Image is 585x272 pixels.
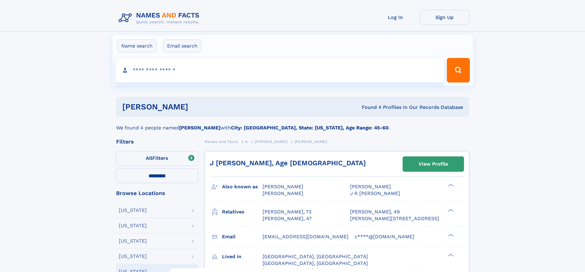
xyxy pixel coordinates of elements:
[447,183,454,187] div: ❯
[245,140,248,144] span: A
[146,155,152,161] span: All
[447,233,454,237] div: ❯
[263,234,349,239] span: [EMAIL_ADDRESS][DOMAIN_NAME]
[263,184,303,190] span: [PERSON_NAME]
[179,125,220,131] b: [PERSON_NAME]
[447,253,454,257] div: ❯
[350,184,391,190] span: [PERSON_NAME]
[263,254,368,259] span: [GEOGRAPHIC_DATA], [GEOGRAPHIC_DATA]
[263,260,368,266] span: [GEOGRAPHIC_DATA], [GEOGRAPHIC_DATA]
[116,10,205,26] img: Logo Names and Facts
[350,215,439,222] a: [PERSON_NAME][STREET_ADDRESS]
[116,139,198,144] div: Filters
[116,117,469,132] div: We found 4 people named with .
[163,40,201,52] label: Email search
[115,58,444,82] input: search input
[119,208,147,213] div: [US_STATE]
[350,209,400,215] a: [PERSON_NAME], 49
[205,138,238,145] a: Names and Facts
[119,239,147,243] div: [US_STATE]
[231,125,388,131] b: City: [GEOGRAPHIC_DATA], State: [US_STATE], Age Range: 45-60
[263,209,311,215] a: [PERSON_NAME], 73
[447,208,454,212] div: ❯
[222,232,263,242] h3: Email
[255,138,287,145] a: [PERSON_NAME]
[117,40,157,52] label: Name search
[263,215,312,222] a: [PERSON_NAME], 47
[245,138,248,145] a: A
[419,157,448,171] div: View Profile
[119,254,147,259] div: [US_STATE]
[275,104,463,111] div: Found 4 Profiles In Our Records Database
[222,251,263,262] h3: Lived in
[263,190,303,196] span: [PERSON_NAME]
[116,151,198,166] label: Filters
[119,223,147,228] div: [US_STATE]
[447,58,470,82] button: Search Button
[350,190,400,196] span: J R [PERSON_NAME]
[116,190,198,196] div: Browse Locations
[222,207,263,217] h3: Relatives
[255,140,287,144] span: [PERSON_NAME]
[122,103,275,111] h1: [PERSON_NAME]
[403,157,464,171] a: View Profile
[420,10,469,25] a: Sign Up
[222,182,263,192] h3: Also known as
[294,140,327,144] span: [PERSON_NAME]
[371,10,420,25] a: Log In
[210,159,366,167] a: J [PERSON_NAME], Age [DEMOGRAPHIC_DATA]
